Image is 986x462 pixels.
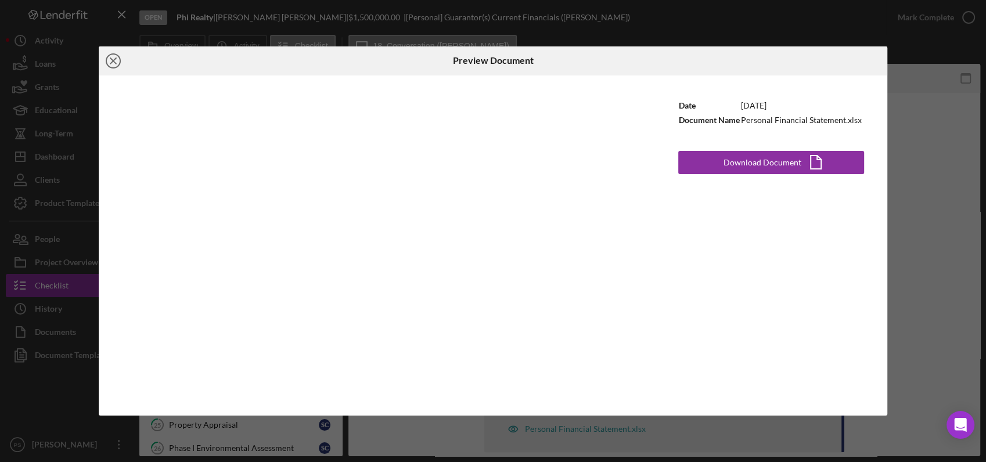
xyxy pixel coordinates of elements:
[679,115,740,125] b: Document Name
[678,151,864,174] button: Download Document
[679,100,696,110] b: Date
[724,151,801,174] div: Download Document
[947,411,974,439] div: Open Intercom Messenger
[452,55,533,66] h6: Preview Document
[740,113,862,128] td: Personal Financial Statement.xlsx
[99,75,655,416] iframe: Document Preview
[740,99,862,113] td: [DATE]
